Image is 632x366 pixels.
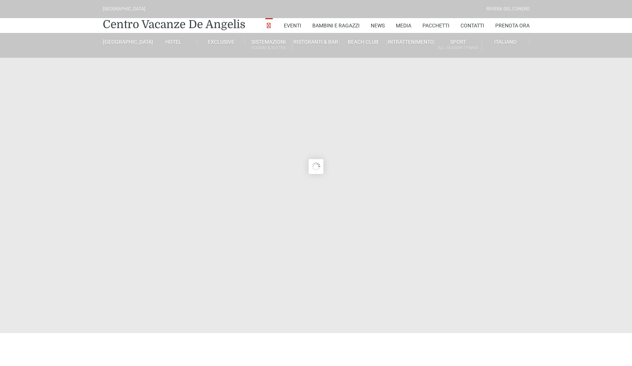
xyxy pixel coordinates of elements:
[396,18,411,33] a: Media
[371,18,385,33] a: News
[150,38,197,45] a: Hotel
[312,18,360,33] a: Bambini e Ragazzi
[482,38,529,45] a: Italiano
[340,38,387,45] a: Beach Club
[435,44,482,51] small: All Season Tennis
[495,18,530,33] a: Prenota Ora
[387,38,434,45] a: Intrattenimento
[461,18,484,33] a: Contatti
[284,18,301,33] a: Eventi
[103,38,150,45] a: [GEOGRAPHIC_DATA]
[422,18,449,33] a: Pacchetti
[245,38,292,52] a: SistemazioniRooms & Suites
[103,17,245,32] a: Centro Vacanze De Angelis
[486,6,530,13] div: Riviera Del Conero
[103,6,145,13] div: [GEOGRAPHIC_DATA]
[494,39,517,45] span: Italiano
[245,44,292,51] small: Rooms & Suites
[435,38,482,52] a: SportAll Season Tennis
[292,38,340,45] a: Ristoranti & Bar
[197,38,245,45] a: Exclusive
